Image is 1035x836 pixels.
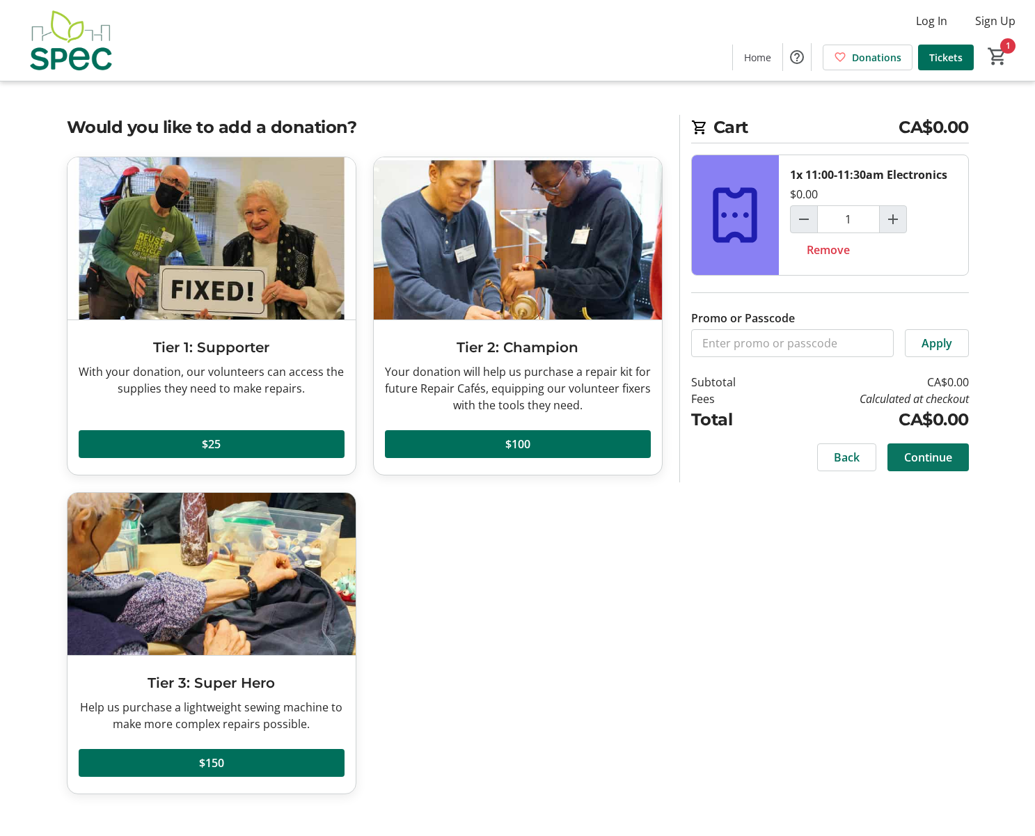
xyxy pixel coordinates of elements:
[904,449,952,466] span: Continue
[975,13,1016,29] span: Sign Up
[852,50,901,65] span: Donations
[771,391,968,407] td: Calculated at checkout
[790,186,818,203] div: $0.00
[880,206,906,232] button: Increment by one
[691,407,772,432] td: Total
[783,43,811,71] button: Help
[505,436,530,452] span: $100
[202,436,221,452] span: $25
[916,13,947,29] span: Log In
[985,44,1010,69] button: Cart
[8,6,132,75] img: SPEC's Logo
[79,363,345,397] div: With your donation, our volunteers can access the supplies they need to make repairs.
[771,374,968,391] td: CA$0.00
[385,430,651,458] button: $100
[385,363,651,413] div: Your donation will help us purchase a repair kit for future Repair Cafés, equipping our volunteer...
[964,10,1027,32] button: Sign Up
[79,337,345,358] h3: Tier 1: Supporter
[905,10,958,32] button: Log In
[691,329,894,357] input: Enter promo or passcode
[733,45,782,70] a: Home
[68,493,356,655] img: Tier 3: Super Hero
[823,45,912,70] a: Donations
[807,242,850,258] span: Remove
[790,166,947,183] div: 1x 11:00-11:30am Electronics
[67,115,663,140] h2: Would you like to add a donation?
[691,310,795,326] label: Promo or Passcode
[744,50,771,65] span: Home
[834,449,860,466] span: Back
[79,749,345,777] button: $150
[199,755,224,771] span: $150
[929,50,963,65] span: Tickets
[905,329,969,357] button: Apply
[691,374,772,391] td: Subtotal
[922,335,952,352] span: Apply
[790,236,867,264] button: Remove
[817,205,880,233] input: 11:00-11:30am Electronics Quantity
[79,672,345,693] h3: Tier 3: Super Hero
[918,45,974,70] a: Tickets
[385,337,651,358] h3: Tier 2: Champion
[817,443,876,471] button: Back
[691,391,772,407] td: Fees
[374,157,662,320] img: Tier 2: Champion
[771,407,968,432] td: CA$0.00
[79,699,345,732] div: Help us purchase a lightweight sewing machine to make more complex repairs possible.
[791,206,817,232] button: Decrement by one
[691,115,969,143] h2: Cart
[79,430,345,458] button: $25
[887,443,969,471] button: Continue
[68,157,356,320] img: Tier 1: Supporter
[899,115,969,140] span: CA$0.00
